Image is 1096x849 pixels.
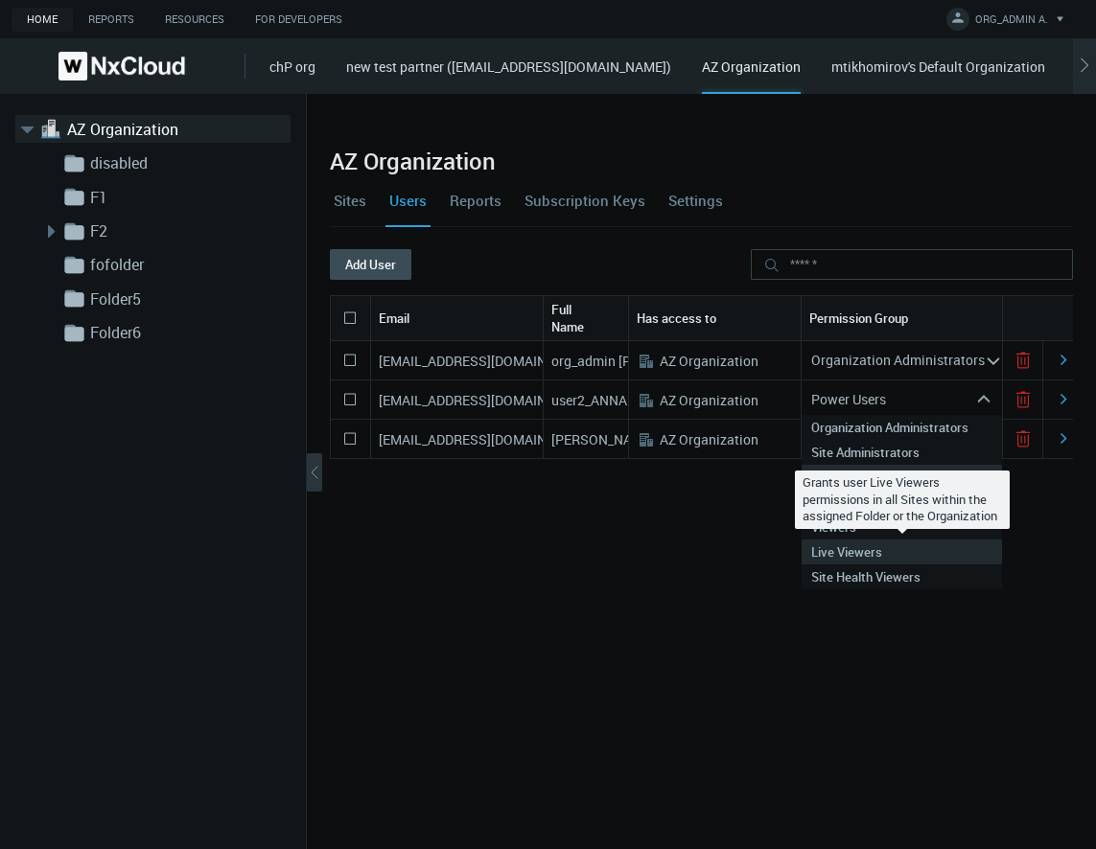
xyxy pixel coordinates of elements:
a: F2 [90,219,282,242]
nx-search-highlight: AZ Organization [660,391,758,409]
nx-search-highlight: org_admin [PERSON_NAME] [551,352,722,370]
span: ORG_ADMIN A. [975,11,1048,34]
a: F1 [90,186,282,209]
a: Sites [330,174,370,226]
a: Folder6 [90,321,282,344]
a: mtikhomirov's Default Organization [831,57,1045,76]
nx-search-highlight: Organization Administrators [811,419,968,436]
img: Nx Cloud logo [58,52,185,80]
a: Subscription Keys [521,174,649,226]
a: new test partner ([EMAIL_ADDRESS][DOMAIN_NAME]) [346,57,671,76]
a: AZ Organization [67,118,259,141]
button: Add User [330,249,411,280]
a: Reports [73,8,150,32]
a: disabled [90,151,282,174]
nx-search-highlight: [PERSON_NAME] [551,430,655,448]
nx-search-highlight: Site Administrators [811,444,920,461]
nx-search-highlight: user2_ANNA z [551,391,637,409]
nx-search-highlight: Site Health Viewers [811,568,921,585]
nx-search-highlight: [EMAIL_ADDRESS][DOMAIN_NAME] [379,352,594,370]
a: Users [385,174,431,226]
nx-search-highlight: Organization Administrators [811,351,985,369]
a: Reports [446,174,505,226]
a: Resources [150,8,240,32]
a: chP org [269,57,315,76]
a: Folder5 [90,287,282,310]
nx-search-highlight: Live Viewers [811,543,882,561]
a: fofolder [90,253,282,276]
nx-search-highlight: Power Users [811,469,883,486]
nx-search-highlight: AZ Organization [660,430,758,448]
h2: AZ Organization [330,148,1073,174]
div: AZ Organization [702,57,801,94]
nx-search-highlight: AZ Organization [660,352,758,370]
nx-search-highlight: [EMAIL_ADDRESS][DOMAIN_NAME] [379,430,594,448]
a: For Developers [240,8,358,32]
nx-search-highlight: Power Users [811,390,886,408]
a: Settings [665,174,727,226]
a: Home [12,8,73,32]
p: Grants user Live Viewers permissions in all Sites within the assigned Folder or the Organization [803,474,1002,525]
nx-search-highlight: [EMAIL_ADDRESS][DOMAIN_NAME] [379,391,594,409]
